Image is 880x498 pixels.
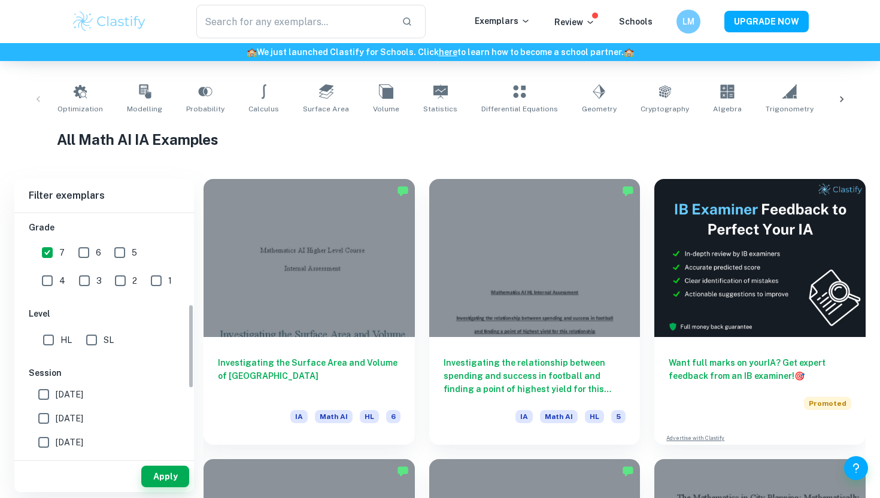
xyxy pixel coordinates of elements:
[56,388,83,401] span: [DATE]
[57,129,823,150] h1: All Math AI IA Examples
[29,307,180,320] h6: Level
[429,179,641,445] a: Investigating the relationship between spending and success in football and finding a point of hi...
[641,104,689,114] span: Cryptography
[71,10,147,34] img: Clastify logo
[132,274,137,287] span: 2
[654,179,866,445] a: Want full marks on yourIA? Get expert feedback from an IB examiner!PromotedAdvertise with Clastify
[60,333,72,347] span: HL
[622,465,634,477] img: Marked
[132,246,137,259] span: 5
[766,104,814,114] span: Trigonometry
[619,17,653,26] a: Schools
[360,410,379,423] span: HL
[444,356,626,396] h6: Investigating the relationship between spending and success in football and finding a point of hi...
[248,104,279,114] span: Calculus
[804,397,851,410] span: Promoted
[56,412,83,425] span: [DATE]
[96,274,102,287] span: 3
[397,185,409,197] img: Marked
[666,434,724,442] a: Advertise with Clastify
[654,179,866,337] img: Thumbnail
[585,410,604,423] span: HL
[373,104,399,114] span: Volume
[713,104,742,114] span: Algebra
[29,366,180,379] h6: Session
[59,274,65,287] span: 4
[57,104,103,114] span: Optimization
[582,104,617,114] span: Geometry
[423,104,457,114] span: Statistics
[540,410,578,423] span: Math AI
[56,436,83,449] span: [DATE]
[290,410,308,423] span: IA
[168,274,172,287] span: 1
[59,246,65,259] span: 7
[554,16,595,29] p: Review
[676,10,700,34] button: LM
[127,104,162,114] span: Modelling
[141,466,189,487] button: Apply
[204,179,415,445] a: Investigating the Surface Area and Volume of [GEOGRAPHIC_DATA]IAMath AIHL6
[794,371,805,381] span: 🎯
[218,356,400,396] h6: Investigating the Surface Area and Volume of [GEOGRAPHIC_DATA]
[622,185,634,197] img: Marked
[682,15,696,28] h6: LM
[14,179,194,212] h6: Filter exemplars
[397,465,409,477] img: Marked
[611,410,626,423] span: 5
[481,104,558,114] span: Differential Equations
[2,45,878,59] h6: We just launched Clastify for Schools. Click to learn how to become a school partner.
[96,246,101,259] span: 6
[439,47,457,57] a: here
[104,333,114,347] span: SL
[669,356,851,382] h6: Want full marks on your IA ? Get expert feedback from an IB examiner!
[624,47,634,57] span: 🏫
[515,410,533,423] span: IA
[247,47,257,57] span: 🏫
[315,410,353,423] span: Math AI
[475,14,530,28] p: Exemplars
[386,410,400,423] span: 6
[724,11,809,32] button: UPGRADE NOW
[303,104,349,114] span: Surface Area
[844,456,868,480] button: Help and Feedback
[29,221,180,234] h6: Grade
[196,5,392,38] input: Search for any exemplars...
[186,104,224,114] span: Probability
